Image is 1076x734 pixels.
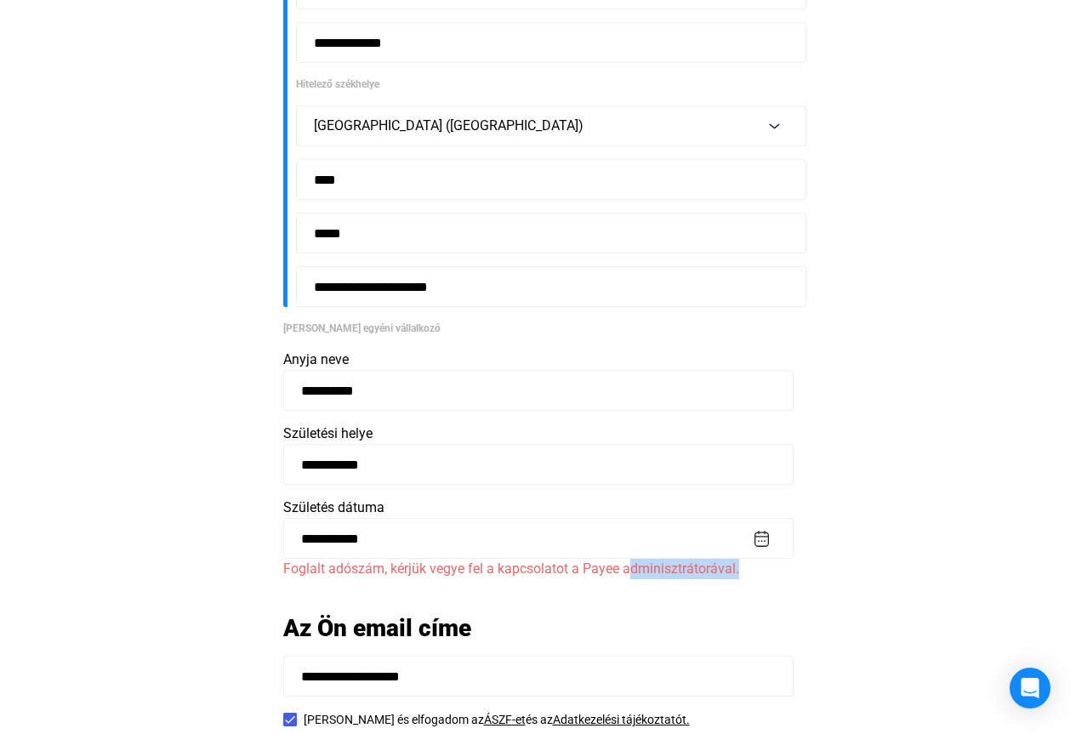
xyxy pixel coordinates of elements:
div: Open Intercom Messenger [1010,668,1050,708]
span: [PERSON_NAME] és elfogadom az [304,713,484,726]
button: calendar [751,528,772,549]
span: Foglalt adószám, kérjük vegye fel a kapcsolatot a Payee adminisztrátorával. [283,560,739,577]
a: Adatkezelési tájékoztatót. [553,713,690,726]
span: [GEOGRAPHIC_DATA] ([GEOGRAPHIC_DATA]) [314,117,584,134]
div: [PERSON_NAME] egyéni vállalkozó [283,320,794,337]
h2: Az Ön email címe [283,613,794,643]
img: calendar [753,530,771,548]
span: és az [526,713,553,726]
a: ÁSZF-et [484,713,526,726]
span: Anyja neve [283,351,349,367]
span: Születés dátuma [283,499,384,515]
span: Születési helye [283,425,373,441]
div: Hitelező székhelye [296,76,794,93]
button: [GEOGRAPHIC_DATA] ([GEOGRAPHIC_DATA]) [296,105,806,146]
